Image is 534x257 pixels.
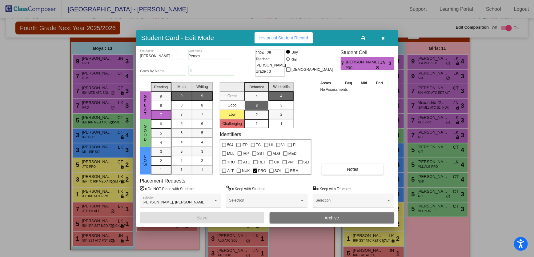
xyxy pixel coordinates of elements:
[256,121,258,126] span: 1
[160,94,162,99] span: 9
[256,68,271,74] span: Grade : 3
[273,84,290,90] span: Workskills
[275,167,282,175] span: SOL
[288,159,295,166] span: PNT
[243,150,249,157] span: IRP
[201,93,203,99] span: 9
[256,50,271,56] span: 2024 - 25
[197,215,208,220] span: Save
[181,158,183,163] span: 2
[322,164,384,175] button: Notes
[201,112,203,117] span: 7
[346,59,380,66] span: [PERSON_NAME]
[143,200,206,204] span: [PERSON_NAME], [PERSON_NAME]
[201,149,203,154] span: 3
[291,57,297,62] div: Girl
[242,167,250,175] span: NUK
[256,103,258,108] span: 3
[242,141,247,149] span: IEP
[256,141,261,149] span: TC
[140,212,265,223] button: Save
[181,112,183,117] span: 7
[141,34,214,42] h3: Student Card - Edit Mode
[341,60,346,67] span: 7
[227,150,234,157] span: MLL
[347,167,359,172] span: Notes
[293,141,296,149] span: EI
[259,159,266,166] span: RET
[319,86,387,93] td: No Assessments
[291,66,333,73] span: [DEMOGRAPHIC_DATA]
[288,150,297,157] span: MED
[201,121,203,126] span: 6
[280,93,283,99] span: 4
[181,102,183,108] span: 8
[341,80,357,86] th: Beg
[196,84,208,90] span: Writing
[319,80,341,86] th: Asses
[178,84,186,90] span: Math
[140,178,186,184] label: Placement Requests
[346,66,376,70] span: PRO
[181,121,183,126] span: 6
[256,94,258,99] span: 4
[280,121,283,126] span: 1
[281,141,285,149] span: VI
[160,131,162,136] span: 5
[160,149,162,155] span: 3
[243,159,250,166] span: ATC
[371,80,387,86] th: End
[389,60,394,67] span: 3
[220,131,241,137] label: Identifiers
[280,112,283,117] span: 2
[181,93,183,99] span: 9
[181,167,183,173] span: 1
[274,159,279,166] span: CK
[181,130,183,136] span: 5
[160,103,162,108] span: 8
[160,140,162,145] span: 4
[325,215,339,220] span: Archive
[226,186,266,192] label: = Keep with Student:
[140,69,186,74] input: goes by name
[140,186,194,192] label: = Do NOT Place with Student:
[270,212,394,223] button: Archive
[201,130,203,136] span: 5
[250,84,264,90] span: Behavior
[143,94,148,116] span: Great
[380,59,389,66] span: JN
[160,167,162,173] span: 1
[227,141,233,149] span: 504
[269,141,273,149] span: HI
[290,167,299,175] span: RRM
[341,50,394,55] h3: Student Cell
[256,112,258,118] span: 2
[143,154,148,167] span: Low
[291,50,298,55] div: Boy
[259,35,308,40] span: Historical Student Record
[227,159,235,166] span: TRU
[201,102,203,108] span: 8
[258,167,266,175] span: PRO
[303,159,309,166] span: SLI
[273,150,280,157] span: ALG
[181,139,183,145] span: 4
[227,167,234,175] span: ALT
[357,80,371,86] th: Mid
[201,167,203,173] span: 1
[201,139,203,145] span: 4
[154,84,168,90] span: Reading
[280,102,283,108] span: 3
[143,124,148,142] span: Good
[257,150,264,157] span: SST
[256,56,286,68] span: Teacher: [PERSON_NAME]
[181,149,183,154] span: 3
[313,186,351,192] label: = Keep with Teacher:
[255,32,313,43] button: Historical Student Record
[160,158,162,164] span: 2
[160,121,162,127] span: 6
[160,112,162,118] span: 7
[201,158,203,163] span: 2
